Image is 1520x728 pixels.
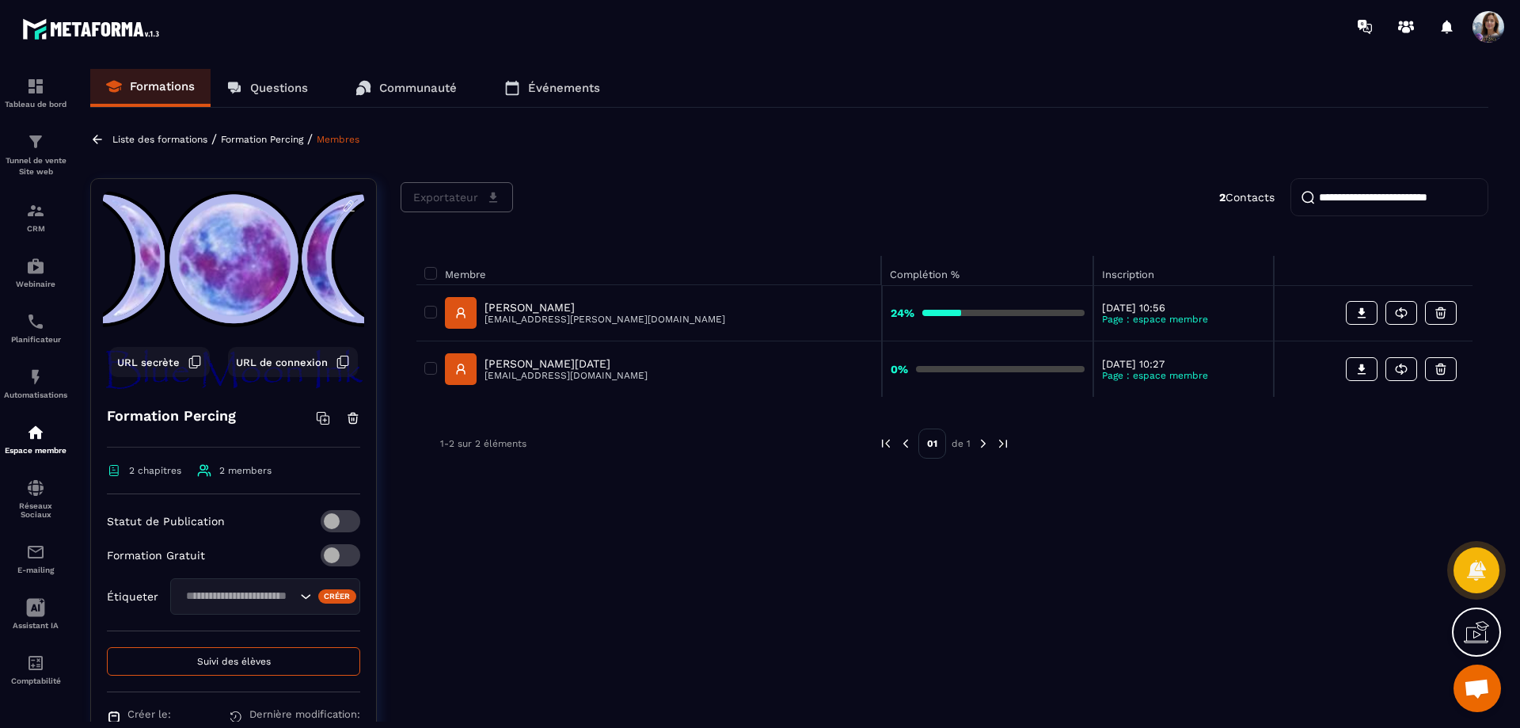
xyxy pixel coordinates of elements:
[109,347,210,377] button: URL secrète
[249,708,360,720] span: Dernière modification:
[250,81,308,95] p: Questions
[996,436,1010,451] img: next
[129,465,181,476] span: 2 chapitres
[221,134,303,145] a: Formation Percing
[4,280,67,288] p: Webinaire
[4,65,67,120] a: formationformationTableau de bord
[4,642,67,697] a: accountantaccountantComptabilité
[891,363,908,375] strong: 0%
[4,245,67,300] a: automationsautomationsWebinaire
[484,314,725,325] p: [EMAIL_ADDRESS][PERSON_NAME][DOMAIN_NAME]
[26,543,45,562] img: email
[211,131,217,147] span: /
[107,515,225,528] p: Statut de Publication
[976,436,990,451] img: next
[107,647,360,676] button: Suivi des élèves
[26,201,45,220] img: formation
[1102,314,1266,325] p: Page : espace membre
[90,69,211,107] a: Formations
[1102,302,1266,314] p: [DATE] 10:56
[317,134,359,145] a: Membres
[4,566,67,574] p: E-mailing
[127,708,171,720] span: Créer le:
[440,438,526,449] p: 1-2 sur 2 éléments
[26,478,45,497] img: social-network
[26,312,45,331] img: scheduler
[1219,191,1225,204] strong: 2
[4,300,67,356] a: schedulerschedulerPlanificateur
[899,436,913,451] img: prev
[103,191,364,389] img: background
[117,356,180,368] span: URL secrète
[528,81,600,95] p: Événements
[4,189,67,245] a: formationformationCRM
[26,257,45,276] img: automations
[4,677,67,685] p: Comptabilité
[488,69,616,107] a: Événements
[891,307,914,319] strong: 24%
[22,14,165,44] img: logo
[4,531,67,586] a: emailemailE-mailing
[484,357,648,370] p: [PERSON_NAME][DATE]
[4,446,67,455] p: Espace membre
[340,69,473,107] a: Communauté
[1102,358,1266,370] p: [DATE] 10:27
[4,224,67,233] p: CRM
[484,301,725,314] p: [PERSON_NAME]
[4,467,67,531] a: social-networksocial-networkRéseaux Sociaux
[4,621,67,630] p: Assistant IA
[416,256,882,285] th: Membre
[228,347,358,377] button: URL de connexion
[170,578,360,615] div: Search for option
[318,589,357,604] div: Créer
[918,429,946,459] p: 01
[236,356,328,368] span: URL de connexion
[4,155,67,177] p: Tunnel de vente Site web
[180,588,296,605] input: Search for option
[4,120,67,189] a: formationformationTunnel de vente Site web
[4,586,67,642] a: Assistant IA
[4,100,67,109] p: Tableau de bord
[4,391,67,399] p: Automatisations
[4,501,67,519] p: Réseaux Sociaux
[112,134,207,145] a: Liste des formations
[26,77,45,96] img: formation
[130,79,195,93] p: Formations
[952,437,971,450] p: de 1
[26,654,45,673] img: accountant
[879,436,893,451] img: prev
[219,465,272,476] span: 2 members
[4,335,67,344] p: Planificateur
[26,423,45,442] img: automations
[4,411,67,467] a: automationsautomationsEspace membre
[197,656,271,667] span: Suivi des élèves
[107,590,158,603] p: Étiqueter
[1102,370,1266,381] p: Page : espace membre
[1093,256,1275,285] th: Inscription
[107,549,205,562] p: Formation Gratuit
[484,370,648,381] p: [EMAIL_ADDRESS][DOMAIN_NAME]
[26,368,45,387] img: automations
[1453,665,1501,712] div: Ouvrir le chat
[379,81,457,95] p: Communauté
[211,69,324,107] a: Questions
[26,132,45,151] img: formation
[307,131,313,147] span: /
[882,256,1093,285] th: Complétion %
[445,353,648,385] a: [PERSON_NAME][DATE][EMAIL_ADDRESS][DOMAIN_NAME]
[4,356,67,411] a: automationsautomationsAutomatisations
[1219,191,1275,204] p: Contacts
[445,297,725,329] a: [PERSON_NAME][EMAIL_ADDRESS][PERSON_NAME][DOMAIN_NAME]
[107,405,236,427] h4: Formation Percing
